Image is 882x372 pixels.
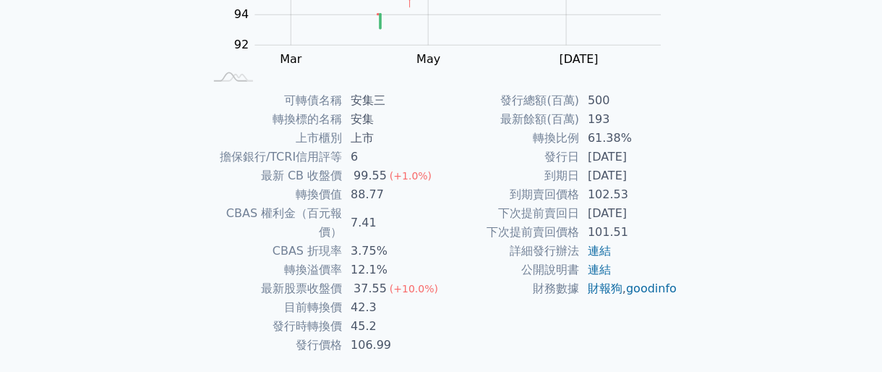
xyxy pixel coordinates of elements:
td: 12.1% [342,261,441,279]
tspan: Mar [281,53,303,67]
td: 最新股票收盤價 [204,279,342,298]
a: 財報狗 [588,282,622,295]
td: 發行價格 [204,336,342,355]
td: 102.53 [579,185,678,204]
td: 61.38% [579,129,678,148]
td: 下次提前賣回價格 [441,223,579,242]
tspan: May [417,53,441,67]
div: 37.55 [351,279,390,298]
td: 轉換標的名稱 [204,110,342,129]
td: 7.41 [342,204,441,242]
td: 最新餘額(百萬) [441,110,579,129]
td: 上市櫃別 [204,129,342,148]
td: 轉換溢價率 [204,261,342,279]
tspan: [DATE] [560,53,599,67]
td: 最新 CB 收盤價 [204,166,342,185]
a: goodinfo [626,282,677,295]
td: 到期賣回價格 [441,185,579,204]
td: CBAS 折現率 [204,242,342,261]
a: 連結 [588,244,611,258]
td: 下次提前賣回日 [441,204,579,223]
td: 財務數據 [441,279,579,298]
td: 安集 [342,110,441,129]
td: 可轉債名稱 [204,91,342,110]
td: [DATE] [579,148,678,166]
span: (+10.0%) [390,283,438,295]
td: , [579,279,678,298]
a: 連結 [588,263,611,276]
td: 193 [579,110,678,129]
td: 到期日 [441,166,579,185]
td: 轉換價值 [204,185,342,204]
td: CBAS 權利金（百元報價） [204,204,342,242]
td: 45.2 [342,317,441,336]
td: 101.51 [579,223,678,242]
td: 目前轉換價 [204,298,342,317]
span: (+1.0%) [390,170,432,182]
td: 3.75% [342,242,441,261]
td: 公開說明書 [441,261,579,279]
td: 擔保銀行/TCRI信用評等 [204,148,342,166]
td: 42.3 [342,298,441,317]
td: 500 [579,91,678,110]
td: 發行總額(百萬) [441,91,579,110]
td: [DATE] [579,204,678,223]
td: 88.77 [342,185,441,204]
td: 發行日 [441,148,579,166]
td: 106.99 [342,336,441,355]
td: 安集三 [342,91,441,110]
td: 上市 [342,129,441,148]
div: 99.55 [351,166,390,185]
td: 轉換比例 [441,129,579,148]
tspan: 94 [234,8,249,22]
td: 詳細發行辦法 [441,242,579,261]
tspan: 92 [234,38,249,52]
td: 發行時轉換價 [204,317,342,336]
td: [DATE] [579,166,678,185]
td: 6 [342,148,441,166]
